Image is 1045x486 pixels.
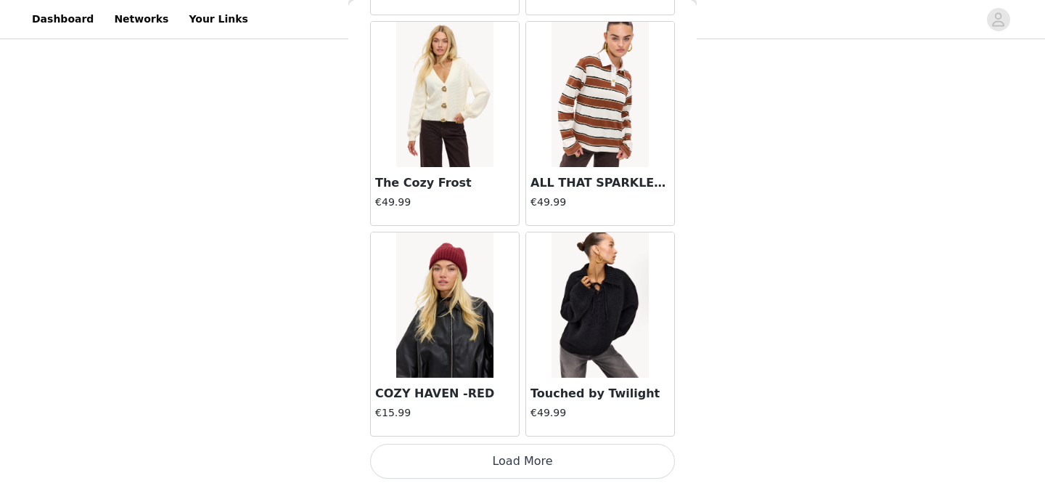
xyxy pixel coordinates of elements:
h4: €49.99 [375,195,515,210]
a: Your Links [180,3,257,36]
h4: €15.99 [375,405,515,421]
h4: €49.99 [530,195,670,210]
img: The Cozy Frost [396,22,493,167]
img: COZY HAVEN -RED [396,232,493,378]
h3: The Cozy Frost [375,174,515,192]
button: Load More [370,444,675,479]
h4: €49.99 [530,405,670,421]
a: Networks [105,3,177,36]
a: Dashboard [23,3,102,36]
img: ALL THAT SPARKLES - BROWN [552,22,648,167]
div: avatar [991,8,1005,31]
h3: ALL THAT SPARKLES - BROWN [530,174,670,192]
h3: Touched by Twilight [530,385,670,402]
h3: COZY HAVEN -RED [375,385,515,402]
img: Touched by Twilight [552,232,648,378]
